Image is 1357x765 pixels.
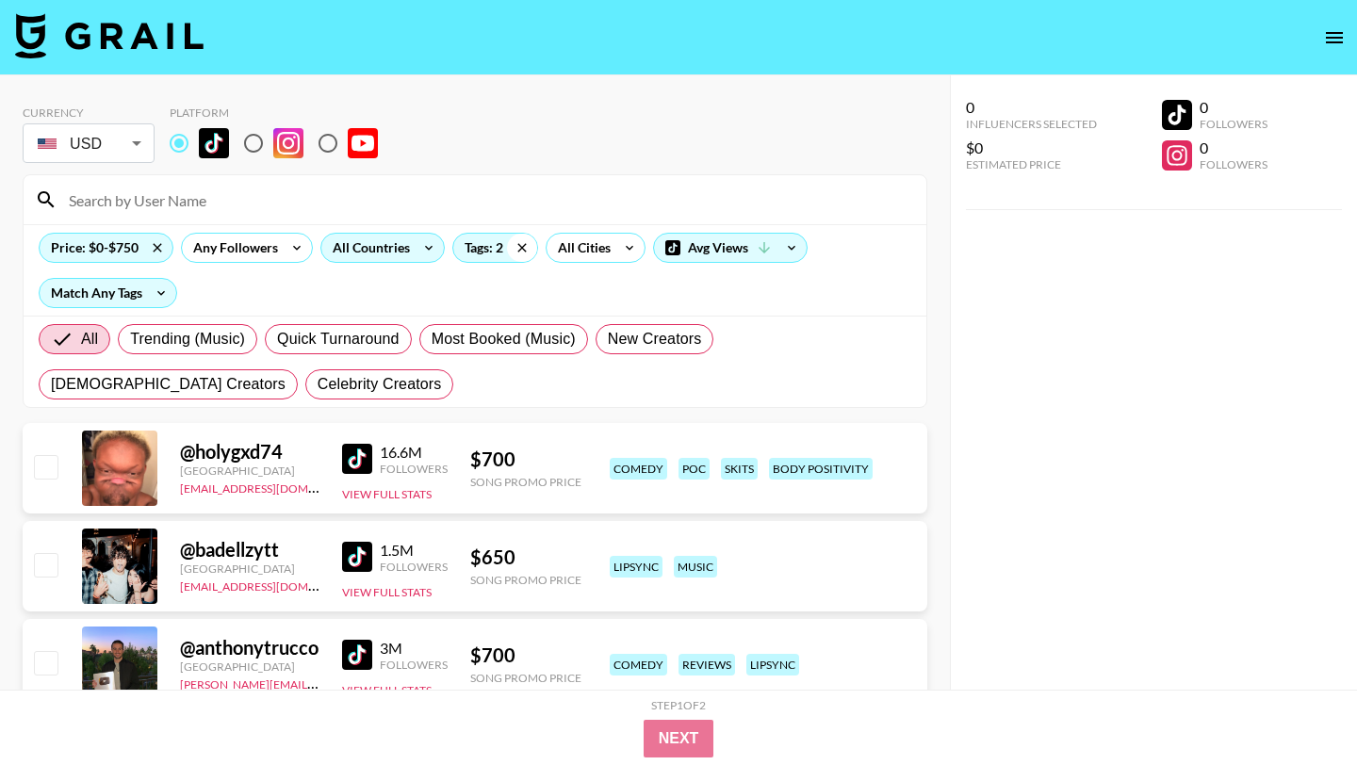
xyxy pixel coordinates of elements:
a: [PERSON_NAME][EMAIL_ADDRESS][DOMAIN_NAME] [180,674,459,692]
div: Any Followers [182,234,282,262]
img: Grail Talent [15,13,204,58]
span: All [81,328,98,350]
div: $ 700 [470,643,581,667]
button: View Full Stats [342,487,432,501]
div: Followers [380,560,448,574]
div: lipsync [746,654,799,675]
div: @ anthonytrucco [180,636,319,659]
div: poc [678,458,710,480]
a: [EMAIL_ADDRESS][DOMAIN_NAME] [180,478,369,496]
div: reviews [678,654,735,675]
iframe: Drift Widget Chat Controller [1263,671,1334,742]
div: 0 [1200,98,1267,117]
div: skits [721,458,758,480]
a: [EMAIL_ADDRESS][DOMAIN_NAME] [180,576,369,594]
div: Tags: 2 [453,234,537,262]
div: Avg Views [654,234,807,262]
div: Song Promo Price [470,475,581,489]
div: music [674,556,717,578]
div: Song Promo Price [470,671,581,685]
div: All Cities [547,234,614,262]
div: 1.5M [380,541,448,560]
img: YouTube [348,128,378,158]
div: Estimated Price [966,157,1097,171]
img: Instagram [273,128,303,158]
span: Most Booked (Music) [432,328,576,350]
div: comedy [610,654,667,675]
div: Influencers Selected [966,117,1097,131]
div: $ 650 [470,545,581,569]
img: TikTok [342,444,372,474]
img: TikTok [342,542,372,572]
div: Followers [380,462,448,476]
button: Next [644,720,714,757]
div: All Countries [321,234,414,262]
div: Price: $0-$750 [40,234,172,262]
div: Currency [23,106,155,120]
input: Search by User Name [57,185,915,215]
div: $ 700 [470,448,581,471]
div: 0 [1200,138,1267,157]
span: [DEMOGRAPHIC_DATA] Creators [51,373,286,396]
div: body positivity [769,458,873,480]
span: Celebrity Creators [318,373,442,396]
div: USD [26,127,151,160]
div: Platform [170,106,393,120]
div: @ holygxd74 [180,440,319,464]
div: @ badellzytt [180,538,319,562]
span: Trending (Music) [130,328,245,350]
button: View Full Stats [342,585,432,599]
div: Followers [1200,117,1267,131]
div: Song Promo Price [470,573,581,587]
div: Step 1 of 2 [651,698,706,712]
span: Quick Turnaround [277,328,400,350]
div: 0 [966,98,1097,117]
div: 16.6M [380,443,448,462]
img: TikTok [342,640,372,670]
div: [GEOGRAPHIC_DATA] [180,464,319,478]
div: [GEOGRAPHIC_DATA] [180,562,319,576]
div: Followers [380,658,448,672]
img: TikTok [199,128,229,158]
div: $0 [966,138,1097,157]
div: comedy [610,458,667,480]
div: Followers [1200,157,1267,171]
div: Match Any Tags [40,279,176,307]
div: lipsync [610,556,662,578]
div: [GEOGRAPHIC_DATA] [180,659,319,674]
span: New Creators [608,328,702,350]
button: open drawer [1316,19,1353,57]
button: View Full Stats [342,683,432,697]
div: 3M [380,639,448,658]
